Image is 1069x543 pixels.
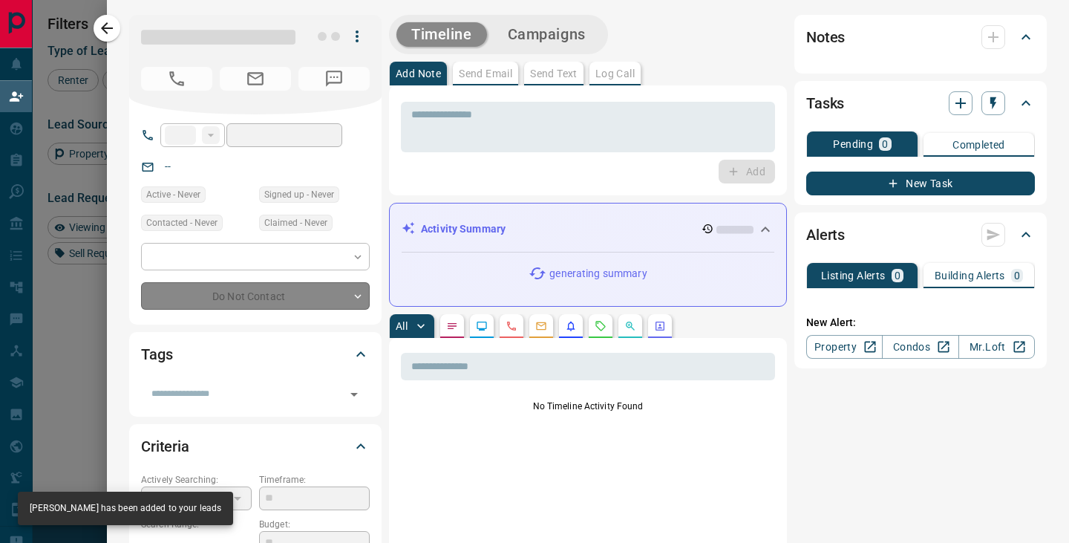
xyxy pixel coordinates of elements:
a: Mr.Loft [958,335,1035,359]
span: No Number [298,67,370,91]
svg: Opportunities [624,320,636,332]
svg: Requests [595,320,607,332]
h2: Alerts [806,223,845,247]
span: No Number [141,67,212,91]
button: Timeline [396,22,487,47]
div: Notes [806,19,1035,55]
a: -- [165,160,171,172]
div: Alerts [806,217,1035,253]
p: generating summary [549,266,647,282]
span: Contacted - Never [146,215,218,230]
div: Do Not Contact [141,282,370,310]
p: Building Alerts [935,270,1005,281]
span: Claimed - Never [264,215,327,230]
p: Activity Summary [421,221,506,237]
p: Completed [952,140,1005,150]
p: Budget: [259,518,370,531]
h2: Tags [141,342,172,366]
a: Condos [882,335,958,359]
p: 0 [882,139,888,149]
h2: Tasks [806,91,844,115]
div: Criteria [141,429,370,464]
svg: Notes [446,320,458,332]
span: Active - Never [146,187,200,202]
svg: Lead Browsing Activity [476,320,488,332]
p: Pending [833,139,873,149]
button: Campaigns [493,22,601,47]
svg: Agent Actions [654,320,666,332]
div: Tags [141,336,370,372]
div: Activity Summary [402,215,774,243]
svg: Calls [506,320,517,332]
button: New Task [806,172,1035,195]
div: Tasks [806,85,1035,121]
svg: Emails [535,320,547,332]
span: Signed up - Never [264,187,334,202]
button: Open [344,384,364,405]
p: Actively Searching: [141,473,252,487]
p: All [396,321,408,331]
p: Listing Alerts [821,270,886,281]
p: 0 [1014,270,1020,281]
span: No Email [220,67,291,91]
p: No Timeline Activity Found [401,400,775,413]
p: Timeframe: [259,473,370,487]
p: New Alert: [806,315,1035,331]
a: Property [806,335,883,359]
div: [PERSON_NAME] has been added to your leads [30,496,221,521]
h2: Notes [806,25,845,49]
p: Add Note [396,68,441,79]
p: 0 [895,270,900,281]
h2: Criteria [141,435,189,458]
svg: Listing Alerts [565,320,577,332]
